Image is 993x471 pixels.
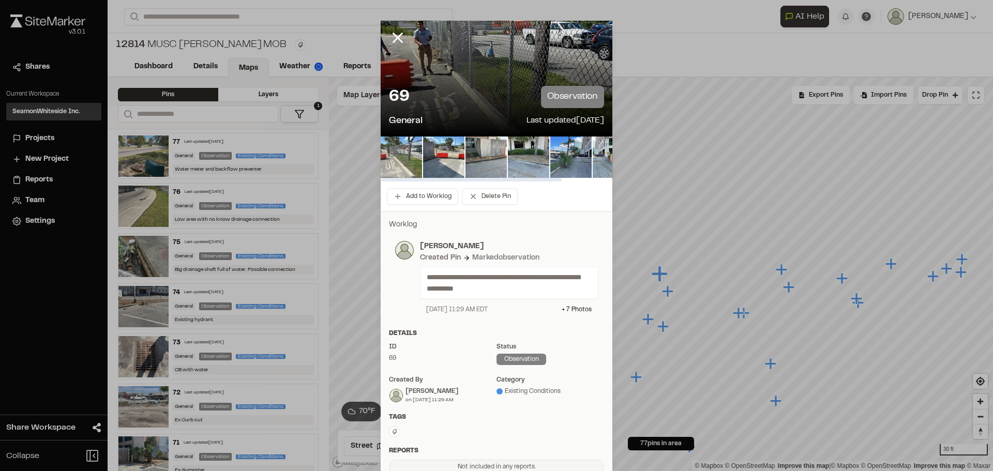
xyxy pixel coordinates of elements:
[426,305,488,314] div: [DATE] 11:29 AM EDT
[389,114,423,128] p: General
[405,387,458,396] div: [PERSON_NAME]
[389,219,604,231] p: Worklog
[395,241,414,260] img: photo
[496,342,604,352] div: Status
[550,136,592,178] img: file
[496,354,546,365] div: observation
[389,389,403,402] img: Daniel Ethredge
[496,387,604,396] div: Existing Conditions
[465,136,507,178] img: file
[593,136,634,178] img: file
[389,413,604,422] div: Tags
[387,188,458,205] button: Add to Worklog
[496,375,604,385] div: category
[389,354,496,363] div: 69
[541,86,604,108] p: observation
[462,188,518,205] button: Delete Pin
[526,114,604,128] p: Last updated [DATE]
[389,342,496,352] div: ID
[389,375,496,385] div: Created by
[420,241,598,252] p: [PERSON_NAME]
[405,396,458,404] div: on [DATE] 11:29 AM
[423,136,464,178] img: file
[562,305,592,314] div: + 7 Photo s
[381,136,422,178] img: file
[389,329,604,338] div: Details
[420,252,461,264] div: Created Pin
[389,87,409,108] p: 69
[389,446,604,455] div: Reports
[472,252,539,264] div: Marked observation
[389,426,400,437] button: Edit Tags
[508,136,549,178] img: file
